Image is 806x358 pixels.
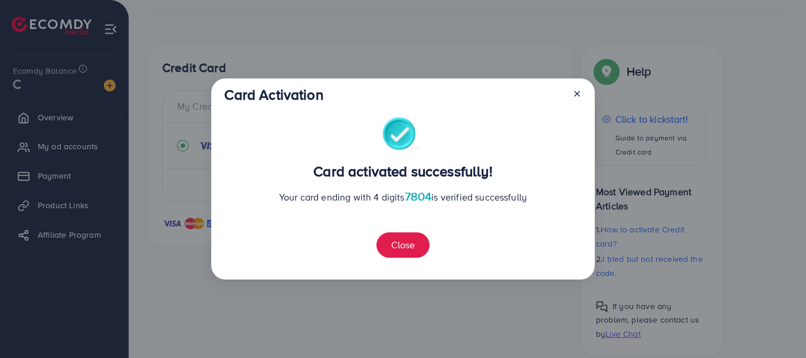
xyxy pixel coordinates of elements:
[224,189,581,204] p: Your card ending with 4 digits is verified successfully
[224,86,323,103] h3: Card Activation
[405,188,432,205] span: 7804
[376,232,430,258] button: Close
[756,305,797,349] iframe: Chat
[382,117,424,153] img: success
[224,163,581,180] h3: Card activated successfully!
